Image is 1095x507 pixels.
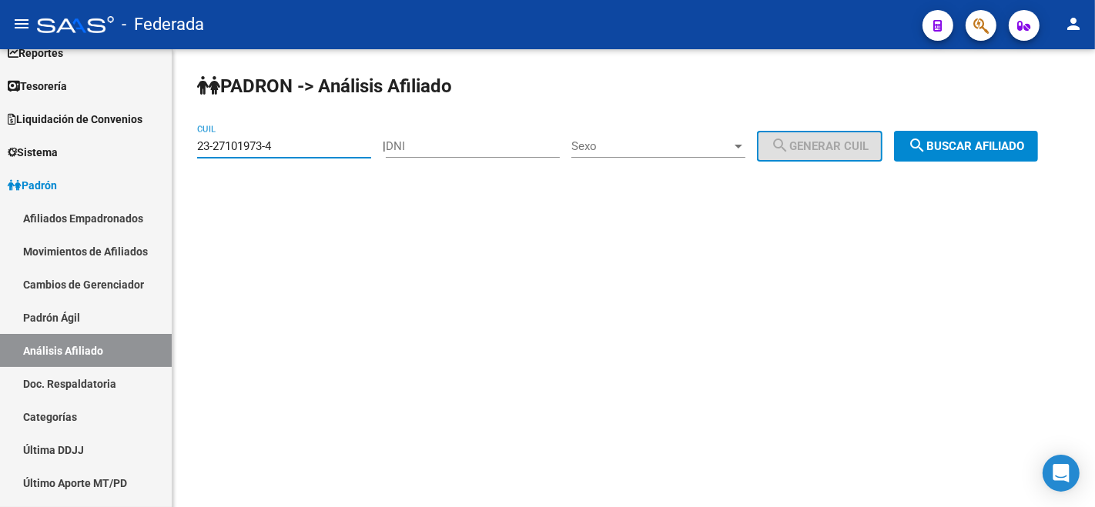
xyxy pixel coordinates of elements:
[12,15,31,33] mat-icon: menu
[571,139,732,153] span: Sexo
[8,45,63,62] span: Reportes
[1064,15,1083,33] mat-icon: person
[908,139,1024,153] span: Buscar afiliado
[8,177,57,194] span: Padrón
[8,78,67,95] span: Tesorería
[757,131,882,162] button: Generar CUIL
[197,75,452,97] strong: PADRON -> Análisis Afiliado
[383,139,894,153] div: |
[771,139,869,153] span: Generar CUIL
[8,144,58,161] span: Sistema
[771,136,789,155] mat-icon: search
[908,136,926,155] mat-icon: search
[894,131,1038,162] button: Buscar afiliado
[122,8,204,42] span: - Federada
[1043,455,1080,492] div: Open Intercom Messenger
[8,111,142,128] span: Liquidación de Convenios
